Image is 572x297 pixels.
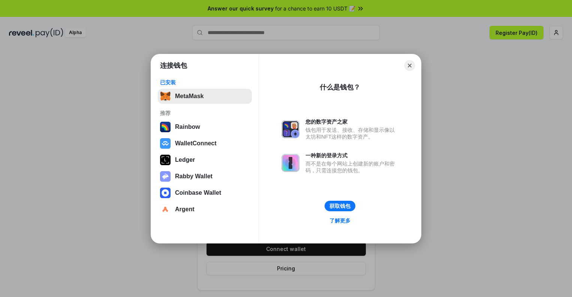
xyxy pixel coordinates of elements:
div: MetaMask [175,93,204,100]
div: 而不是在每个网站上创建新的账户和密码，只需连接您的钱包。 [305,160,398,174]
img: svg+xml,%3Csvg%20width%3D%2228%22%20height%3D%2228%22%20viewBox%3D%220%200%2028%2028%22%20fill%3D... [160,188,171,198]
button: Close [404,60,415,71]
a: 了解更多 [325,216,355,225]
div: 获取钱包 [329,203,350,209]
img: svg+xml,%3Csvg%20width%3D%22120%22%20height%3D%22120%22%20viewBox%3D%220%200%20120%20120%22%20fil... [160,122,171,132]
div: 一种新的登录方式 [305,152,398,159]
div: Rainbow [175,124,200,130]
button: Rabby Wallet [158,169,252,184]
button: Rainbow [158,119,252,134]
button: Argent [158,202,252,217]
img: svg+xml,%3Csvg%20fill%3D%22none%22%20height%3D%2233%22%20viewBox%3D%220%200%2035%2033%22%20width%... [160,91,171,101]
h1: 连接钱包 [160,61,187,70]
button: MetaMask [158,89,252,104]
img: svg+xml,%3Csvg%20width%3D%2228%22%20height%3D%2228%22%20viewBox%3D%220%200%2028%2028%22%20fill%3D... [160,138,171,149]
div: 什么是钱包？ [320,83,360,92]
div: 您的数字资产之家 [305,118,398,125]
button: Coinbase Wallet [158,185,252,200]
img: svg+xml,%3Csvg%20xmlns%3D%22http%3A%2F%2Fwww.w3.org%2F2000%2Fsvg%22%20fill%3D%22none%22%20viewBox... [282,120,299,138]
img: svg+xml,%3Csvg%20xmlns%3D%22http%3A%2F%2Fwww.w3.org%2F2000%2Fsvg%22%20fill%3D%22none%22%20viewBox... [282,154,299,172]
div: 推荐 [160,110,250,116]
div: Ledger [175,157,195,163]
div: 了解更多 [329,217,350,224]
div: Coinbase Wallet [175,190,221,196]
button: Ledger [158,152,252,167]
button: 获取钱包 [325,201,355,211]
div: 已安装 [160,79,250,86]
img: svg+xml,%3Csvg%20width%3D%2228%22%20height%3D%2228%22%20viewBox%3D%220%200%2028%2028%22%20fill%3D... [160,204,171,215]
div: WalletConnect [175,140,217,147]
div: Rabby Wallet [175,173,213,180]
div: 钱包用于发送、接收、存储和显示像以太坊和NFT这样的数字资产。 [305,127,398,140]
div: Argent [175,206,195,213]
button: WalletConnect [158,136,252,151]
img: svg+xml,%3Csvg%20xmlns%3D%22http%3A%2F%2Fwww.w3.org%2F2000%2Fsvg%22%20fill%3D%22none%22%20viewBox... [160,171,171,182]
img: svg+xml,%3Csvg%20xmlns%3D%22http%3A%2F%2Fwww.w3.org%2F2000%2Fsvg%22%20width%3D%2228%22%20height%3... [160,155,171,165]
